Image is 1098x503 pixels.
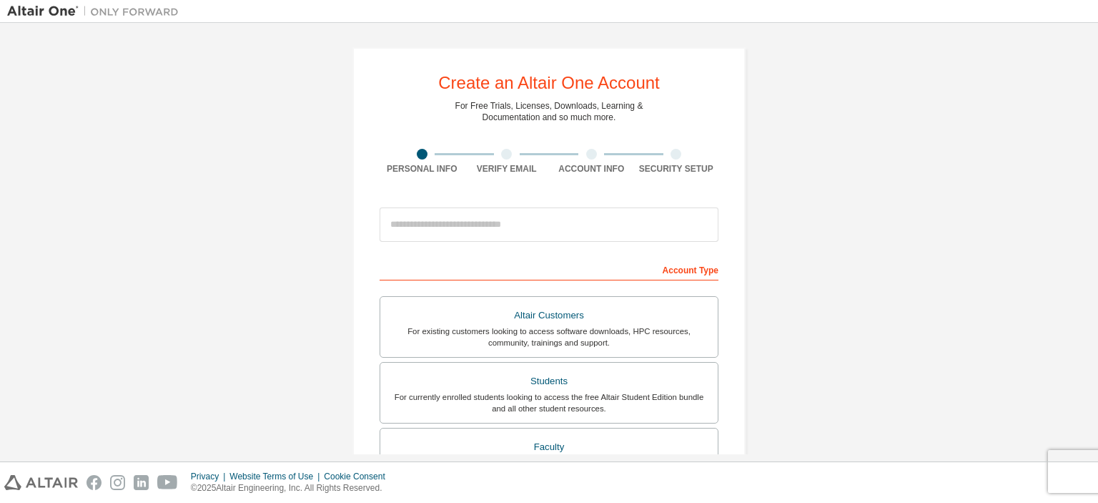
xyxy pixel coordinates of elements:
div: Cookie Consent [324,471,393,482]
div: Privacy [191,471,229,482]
img: Altair One [7,4,186,19]
div: Altair Customers [389,306,709,326]
div: Verify Email [465,163,550,175]
div: Personal Info [380,163,465,175]
img: linkedin.svg [134,475,149,490]
img: facebook.svg [86,475,102,490]
img: altair_logo.svg [4,475,78,490]
div: Account Info [549,163,634,175]
img: youtube.svg [157,475,178,490]
div: Security Setup [634,163,719,175]
div: Account Type [380,258,718,280]
img: instagram.svg [110,475,125,490]
div: For existing customers looking to access software downloads, HPC resources, community, trainings ... [389,326,709,348]
div: Create an Altair One Account [438,74,660,92]
div: Website Terms of Use [229,471,324,482]
div: For Free Trials, Licenses, Downloads, Learning & Documentation and so much more. [455,100,643,123]
div: For currently enrolled students looking to access the free Altair Student Edition bundle and all ... [389,391,709,414]
p: © 2025 Altair Engineering, Inc. All Rights Reserved. [191,482,394,494]
div: Students [389,371,709,391]
div: Faculty [389,437,709,457]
